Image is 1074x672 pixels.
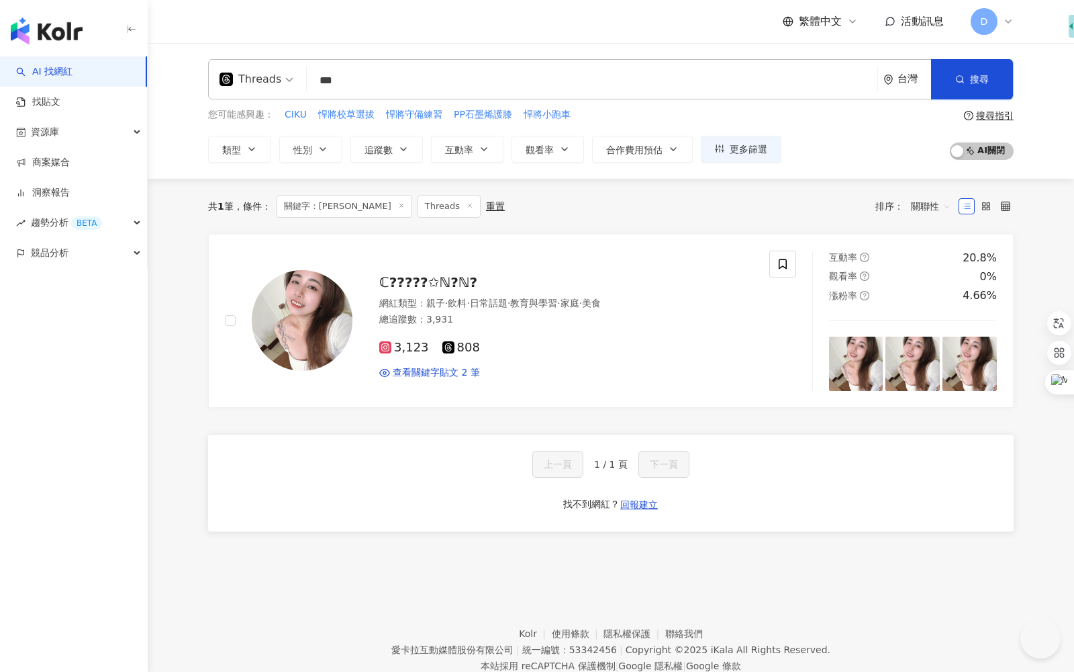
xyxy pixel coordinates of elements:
[964,111,973,120] span: question-circle
[222,144,241,155] span: 類型
[486,201,505,212] div: 重置
[379,313,753,327] div: 總追蹤數 ： 3,931
[379,274,477,290] span: ℂ?????✩ℕ?ℕ?
[557,298,560,308] span: ·
[285,108,307,122] span: CIKU
[942,337,997,391] img: post-image
[385,108,443,122] button: 悍將守備練習
[618,661,683,671] a: Google 隱私權
[711,644,734,655] a: iKala
[393,366,480,380] span: 查看關鍵字貼文 2 筆
[217,201,224,212] span: 1
[418,195,481,218] span: Threads
[16,65,72,79] a: searchAI 找網紅
[579,298,582,308] span: ·
[431,136,503,163] button: 互動率
[284,108,307,122] button: CIKU
[510,298,557,308] span: 教育與學習
[860,271,869,281] span: question-circle
[552,628,604,639] a: 使用條款
[467,298,469,308] span: ·
[379,366,480,380] a: 查看關鍵字貼文 2 筆
[829,337,883,391] img: post-image
[963,251,997,265] div: 20.8%
[829,290,857,301] span: 漲粉率
[603,628,665,639] a: 隱私權保護
[963,288,997,303] div: 4.66%
[522,644,617,655] div: 統一編號：53342456
[208,108,274,122] span: 您可能感興趣：
[31,117,59,147] span: 資源庫
[234,201,271,212] span: 條件 ：
[532,451,583,478] button: 上一頁
[16,156,70,169] a: 商案媒合
[626,644,830,655] div: Copyright © 2025 All Rights Reserved.
[16,95,60,109] a: 找貼文
[606,144,663,155] span: 合作費用預估
[350,136,423,163] button: 追蹤數
[526,144,554,155] span: 觀看率
[594,459,628,470] span: 1 / 1 頁
[976,110,1014,121] div: 搜尋指引
[875,196,959,217] div: 排序：
[364,144,393,155] span: 追蹤數
[208,136,271,163] button: 類型
[519,628,551,639] a: Kolr
[448,298,467,308] span: 飲料
[16,218,26,228] span: rise
[524,108,571,122] span: 悍將小跑車
[279,136,342,163] button: 性別
[829,252,857,263] span: 互動率
[293,144,312,155] span: 性別
[620,644,623,655] span: |
[620,494,658,515] button: 回報建立
[445,144,473,155] span: 互動率
[730,144,767,155] span: 更多篩選
[442,341,480,355] span: 808
[616,661,619,671] span: |
[620,499,658,510] span: 回報建立
[208,234,1014,408] a: KOL Avatarℂ?????✩ℕ?ℕ?網紅類型：親子·飲料·日常話題·教育與學習·家庭·美食總追蹤數：3,9313,123808查看關鍵字貼文 2 筆互動率question-circle20...
[686,661,741,671] a: Google 條款
[219,69,281,90] div: Threads
[453,108,513,122] button: PP石墨烯護膝
[252,270,352,371] img: KOL Avatar
[885,337,940,391] img: post-image
[318,108,375,122] span: 悍將校草選拔
[582,298,601,308] span: 美食
[470,298,507,308] span: 日常話題
[592,136,693,163] button: 合作費用預估
[980,269,997,284] div: 0%
[277,195,412,218] span: 關鍵字：[PERSON_NAME]
[701,136,781,163] button: 更多篩選
[391,644,514,655] div: 愛卡拉互動媒體股份有限公司
[683,661,686,671] span: |
[860,253,869,262] span: question-circle
[379,341,429,355] span: 3,123
[931,59,1013,99] button: 搜尋
[445,298,448,308] span: ·
[511,136,584,163] button: 觀看率
[911,196,951,217] span: 關聯性
[1020,618,1061,659] iframe: Help Scout Beacon - Open
[71,216,102,230] div: BETA
[379,297,753,310] div: 網紅類型 ：
[507,298,510,308] span: ·
[981,14,988,29] span: D
[901,15,944,28] span: 活動訊息
[897,73,931,85] div: 台灣
[799,14,842,29] span: 繁體中文
[883,75,893,85] span: environment
[665,628,703,639] a: 聯絡我們
[31,208,102,238] span: 趨勢分析
[523,108,571,122] button: 悍將小跑車
[829,271,857,282] span: 觀看率
[208,201,234,212] div: 共 筆
[560,298,579,308] span: 家庭
[860,291,869,300] span: question-circle
[638,451,689,478] button: 下一頁
[454,108,512,122] span: PP石墨烯護膝
[426,298,445,308] span: 親子
[386,108,442,122] span: 悍將守備練習
[563,498,620,511] div: 找不到網紅？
